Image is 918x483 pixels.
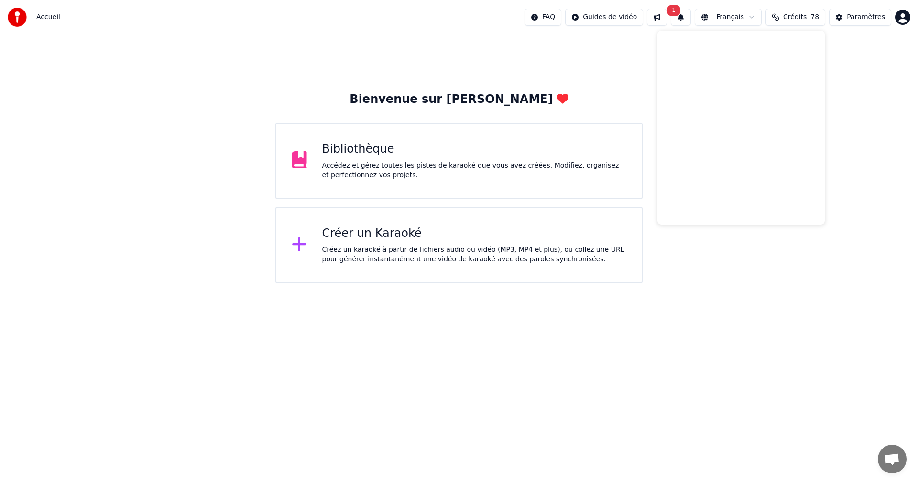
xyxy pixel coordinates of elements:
[322,226,627,241] div: Créer un Karaoké
[829,9,891,26] button: Paramètres
[667,5,680,16] span: 1
[565,9,643,26] button: Guides de vidéo
[322,161,627,180] div: Accédez et gérez toutes les pistes de karaoké que vous avez créées. Modifiez, organisez et perfec...
[322,142,627,157] div: Bibliothèque
[783,12,807,22] span: Crédits
[8,8,27,27] img: youka
[810,12,819,22] span: 78
[671,9,691,26] button: 1
[878,445,907,473] div: Ouvrir le chat
[525,9,561,26] button: FAQ
[847,12,885,22] div: Paramètres
[36,12,60,22] nav: breadcrumb
[765,9,825,26] button: Crédits78
[350,92,568,107] div: Bienvenue sur [PERSON_NAME]
[322,245,627,264] div: Créez un karaoké à partir de fichiers audio ou vidéo (MP3, MP4 et plus), ou collez une URL pour g...
[36,12,60,22] span: Accueil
